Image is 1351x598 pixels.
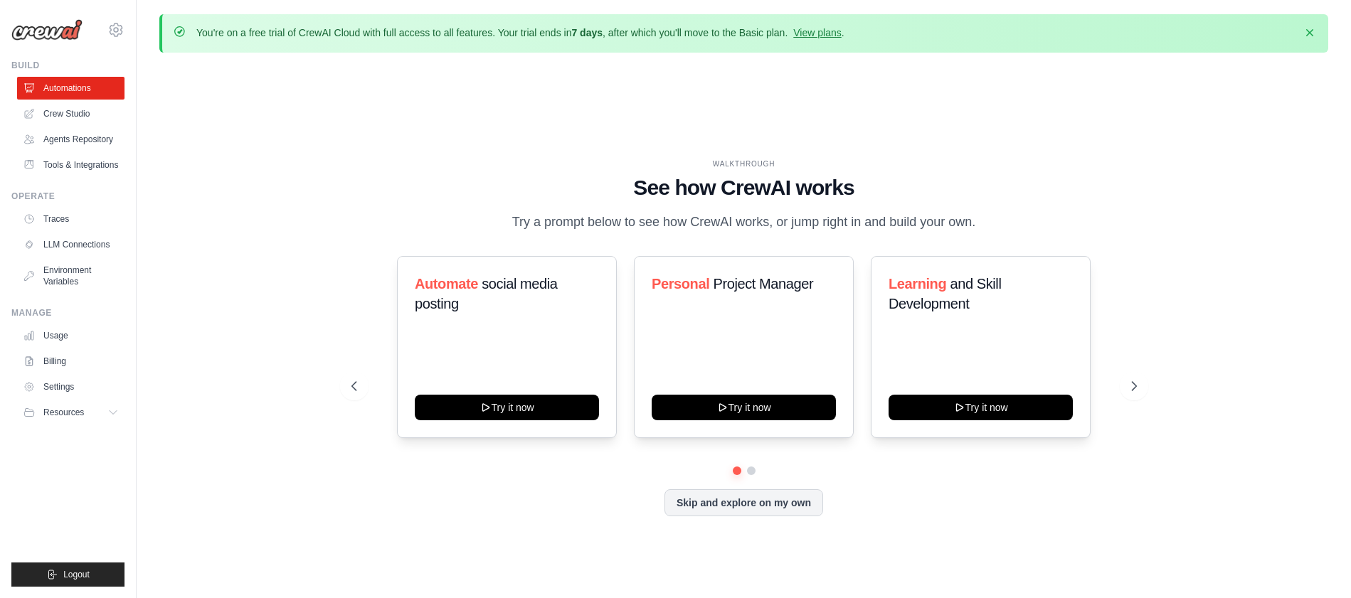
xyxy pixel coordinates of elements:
[351,159,1137,169] div: WALKTHROUGH
[17,77,124,100] a: Automations
[17,324,124,347] a: Usage
[17,154,124,176] a: Tools & Integrations
[17,401,124,424] button: Resources
[713,276,813,292] span: Project Manager
[415,276,478,292] span: Automate
[505,212,983,233] p: Try a prompt below to see how CrewAI works, or jump right in and build your own.
[43,407,84,418] span: Resources
[11,19,83,41] img: Logo
[652,395,836,420] button: Try it now
[17,350,124,373] a: Billing
[17,375,124,398] a: Settings
[415,276,558,311] span: social media posting
[63,569,90,580] span: Logout
[889,276,946,292] span: Learning
[11,307,124,319] div: Manage
[196,26,844,40] p: You're on a free trial of CrewAI Cloud with full access to all features. Your trial ends in , aft...
[17,102,124,125] a: Crew Studio
[652,276,709,292] span: Personal
[571,27,603,38] strong: 7 days
[415,395,599,420] button: Try it now
[793,27,841,38] a: View plans
[17,128,124,151] a: Agents Repository
[17,233,124,256] a: LLM Connections
[664,489,823,516] button: Skip and explore on my own
[1280,530,1351,598] iframe: Chat Widget
[11,562,124,587] button: Logout
[17,259,124,293] a: Environment Variables
[11,191,124,202] div: Operate
[889,276,1001,311] span: and Skill Development
[17,208,124,230] a: Traces
[11,60,124,71] div: Build
[889,395,1073,420] button: Try it now
[351,175,1137,201] h1: See how CrewAI works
